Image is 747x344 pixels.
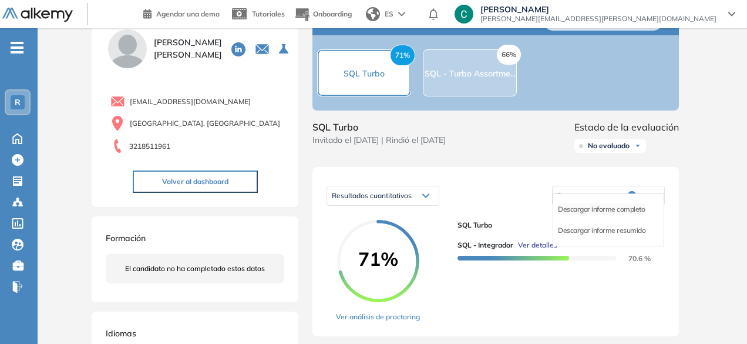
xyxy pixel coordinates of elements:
[558,203,645,215] li: Descargar informe completo
[130,96,251,107] span: [EMAIL_ADDRESS][DOMAIN_NAME]
[106,27,149,71] img: PROFILE_MENU_LOGO_USER
[480,5,716,14] span: [PERSON_NAME]
[513,240,557,251] button: Ver detalles
[294,2,352,27] button: Onboarding
[106,328,136,339] span: Idiomas
[588,141,630,151] span: No evaluado
[366,7,380,21] img: world
[15,98,21,107] span: R
[2,8,73,22] img: Logo
[385,9,393,19] span: ES
[337,249,419,268] span: 71%
[125,263,265,274] span: El candidato no ha completado estos datos
[390,45,415,66] span: 71%
[133,171,258,193] button: Volver al dashboard
[557,191,616,201] span: Descargar reporte
[336,312,420,322] a: Ver análisis de proctoring
[614,254,651,263] span: 70.6 %
[457,240,513,251] span: SQL - Integrador
[252,9,285,18] span: Tutoriales
[558,225,645,236] li: Descargar informe resumido
[332,191,412,200] span: Resultados cuantitativos
[313,9,352,18] span: Onboarding
[312,134,446,146] span: Invitado el [DATE] | Rindió el [DATE]
[425,68,516,79] span: SQL - Turbo Assortme...
[634,142,641,149] img: Ícono de flecha
[344,68,385,79] span: SQL Turbo
[312,120,446,134] span: SQL Turbo
[11,46,23,49] i: -
[130,118,280,129] span: [GEOGRAPHIC_DATA], [GEOGRAPHIC_DATA]
[129,141,170,152] span: 3218511961
[398,12,405,16] img: arrow
[156,9,220,18] span: Agendar una demo
[574,120,679,134] span: Estado de la evaluación
[497,45,521,65] span: 66%
[106,233,146,243] span: Formación
[518,240,557,251] span: Ver detalles
[154,36,222,61] span: [PERSON_NAME] [PERSON_NAME]
[143,6,220,20] a: Agendar una demo
[480,14,716,24] span: [PERSON_NAME][EMAIL_ADDRESS][PERSON_NAME][DOMAIN_NAME]
[457,220,655,231] span: SQL Turbo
